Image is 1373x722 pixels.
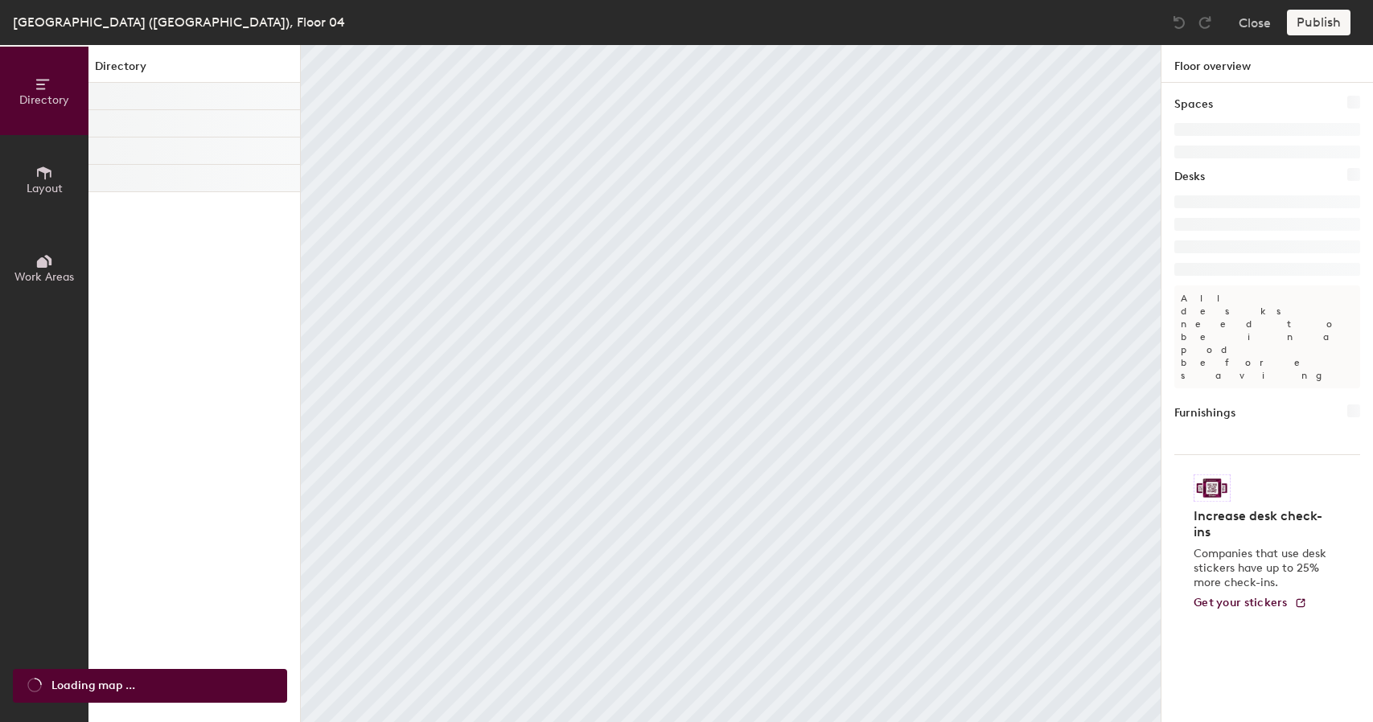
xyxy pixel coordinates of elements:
h1: Desks [1174,168,1205,186]
button: Close [1239,10,1271,35]
p: Companies that use desk stickers have up to 25% more check-ins. [1194,547,1331,590]
img: Redo [1197,14,1213,31]
h1: Furnishings [1174,404,1235,422]
a: Get your stickers [1194,597,1307,610]
h1: Directory [88,58,300,83]
span: Loading map ... [51,677,135,695]
span: Get your stickers [1194,596,1288,609]
span: Directory [19,93,69,107]
div: [GEOGRAPHIC_DATA] ([GEOGRAPHIC_DATA]), Floor 04 [13,12,345,32]
h1: Floor overview [1161,45,1373,83]
img: Undo [1171,14,1187,31]
span: Work Areas [14,270,74,284]
p: All desks need to be in a pod before saving [1174,285,1360,388]
canvas: Map [301,45,1161,722]
span: Layout [27,182,63,195]
h1: Spaces [1174,96,1213,113]
img: Sticker logo [1194,474,1231,502]
h4: Increase desk check-ins [1194,508,1331,540]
